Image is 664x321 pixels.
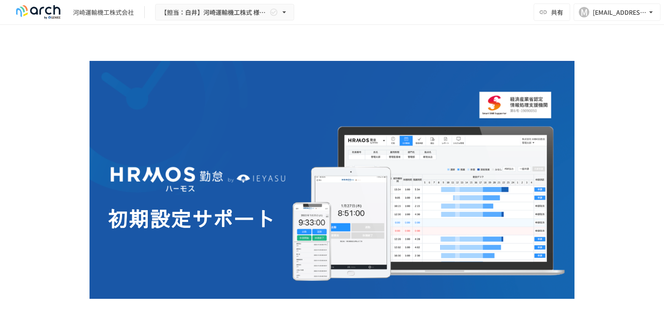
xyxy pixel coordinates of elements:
span: 【担当：白井】河崎運輸機工株式 様_初期設定サポート [161,7,268,18]
button: 【担当：白井】河崎運輸機工株式 様_初期設定サポート [155,4,294,21]
div: M [579,7,589,17]
button: M[EMAIL_ADDRESS][DOMAIN_NAME] [574,3,661,21]
span: 共有 [551,7,563,17]
div: [EMAIL_ADDRESS][DOMAIN_NAME] [593,7,647,18]
div: 河崎運輸機工株式会社 [73,8,134,17]
img: GdztLVQAPnGLORo409ZpmnRQckwtTrMz8aHIKJZF2AQ [90,61,574,299]
img: logo-default@2x-9cf2c760.svg [10,5,66,19]
button: 共有 [534,3,570,21]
